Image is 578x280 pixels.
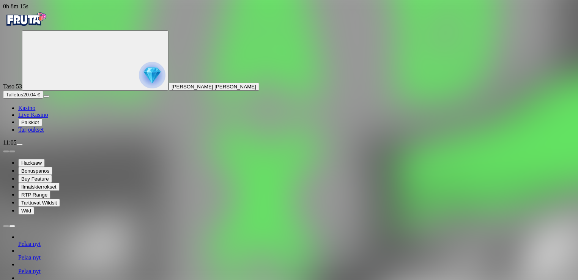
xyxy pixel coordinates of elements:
span: Wild [21,208,31,214]
span: RTP Range [21,192,47,198]
span: 11:05 [3,139,17,146]
img: Fruta [3,10,49,29]
span: [PERSON_NAME] [PERSON_NAME] [172,84,256,90]
img: reward progress [139,62,165,88]
a: poker-chip iconLive Kasino [18,112,48,118]
a: diamond iconKasino [18,105,35,111]
button: menu [17,143,23,146]
span: Tarjoukset [18,126,44,133]
span: Live Kasino [18,112,48,118]
button: Wild [18,207,34,215]
button: Bonuspanos [18,167,52,175]
span: user session time [3,3,28,9]
a: Pelaa nyt [18,268,41,274]
button: Tarttuvat Wildsit [18,199,60,207]
span: Kasino [18,105,35,111]
span: Hacksaw [21,160,42,166]
a: Fruta [3,24,49,30]
nav: Primary [3,10,575,133]
span: Tarttuvat Wildsit [21,200,57,206]
button: reward iconPalkkiot [18,118,42,126]
button: Hacksaw [18,159,45,167]
button: reward progress [22,30,169,91]
span: Palkkiot [21,120,39,125]
button: Buy Feature [18,175,52,183]
button: next slide [9,225,15,227]
span: Buy Feature [21,176,49,182]
a: Pelaa nyt [18,241,41,247]
a: Pelaa nyt [18,254,41,261]
button: [PERSON_NAME] [PERSON_NAME] [169,83,259,91]
button: next slide [9,150,15,153]
span: Bonuspanos [21,168,49,174]
a: gift-inverted iconTarjoukset [18,126,44,133]
span: Talletus [6,92,23,98]
span: Taso 53 [3,83,22,90]
span: Ilmaiskierrokset [21,184,57,190]
button: Talletusplus icon20.04 € [3,91,43,99]
span: 20.04 € [23,92,40,98]
button: RTP Range [18,191,50,199]
button: prev slide [3,150,9,153]
button: menu [43,95,49,98]
button: Ilmaiskierrokset [18,183,60,191]
button: prev slide [3,225,9,227]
